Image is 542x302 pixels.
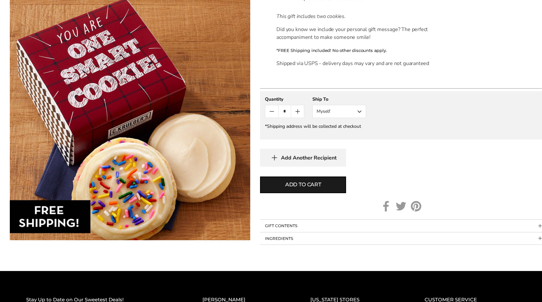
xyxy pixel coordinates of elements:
[260,232,542,245] button: Collapsible block button
[265,96,304,102] div: Quantity
[291,105,304,118] button: Count plus
[265,105,278,118] button: Count minus
[281,155,337,161] span: Add Another Recipient
[260,149,346,167] button: Add Another Recipient
[260,220,542,232] button: Collapsible block button
[276,25,455,41] p: Did you know we include your personal gift message? The perfect accompaniment to make someone smile!
[260,176,346,193] button: Add to cart
[381,201,391,211] a: Facebook
[276,59,455,67] h5: Shipped via USPS - delivery days may vary and are not guaranteed
[260,91,542,140] gfm-form: New recipient
[312,96,366,102] div: Ship To
[265,123,537,129] div: *Shipping address will be collected at checkout
[276,13,346,20] em: This gift includes two cookies.
[285,181,321,189] span: Add to cart
[5,277,68,297] iframe: Sign Up via Text for Offers
[396,201,406,211] a: Twitter
[278,105,291,118] input: Quantity
[312,105,366,118] button: Myself
[411,201,421,211] a: Pinterest
[276,46,455,54] h5: *FREE Shipping included! No other discounts apply.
